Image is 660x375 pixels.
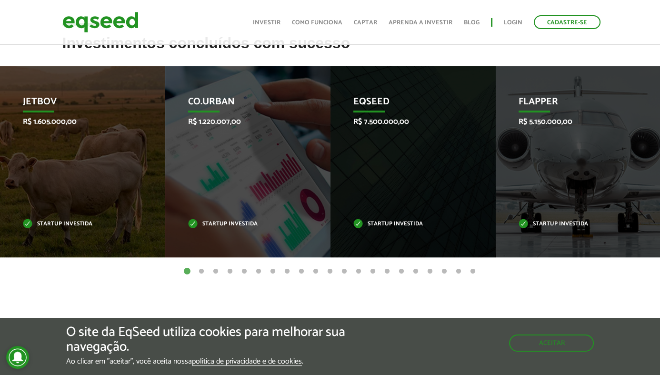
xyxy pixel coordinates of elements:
[354,20,377,26] a: Captar
[225,267,235,276] button: 4 of 21
[297,267,306,276] button: 9 of 21
[389,20,452,26] a: Aprenda a investir
[197,267,206,276] button: 2 of 21
[23,117,129,126] p: R$ 1.605.000,00
[354,267,363,276] button: 13 of 21
[188,96,294,112] p: Co.Urban
[325,267,335,276] button: 11 of 21
[240,267,249,276] button: 5 of 21
[66,325,383,355] h5: O site da EqSeed utiliza cookies para melhorar sua navegação.
[62,10,139,35] img: EqSeed
[23,222,129,227] p: Startup investida
[311,267,320,276] button: 10 of 21
[292,20,342,26] a: Como funciona
[254,267,263,276] button: 6 of 21
[411,267,420,276] button: 17 of 21
[353,117,459,126] p: R$ 7.500.000,00
[66,357,383,366] p: Ao clicar em "aceitar", você aceita nossa .
[534,15,600,29] a: Cadastre-se
[62,35,598,66] h2: Investimentos concluídos com sucesso
[397,267,406,276] button: 16 of 21
[282,267,292,276] button: 8 of 21
[368,267,378,276] button: 14 of 21
[23,96,129,112] p: JetBov
[340,267,349,276] button: 12 of 21
[192,358,302,366] a: política de privacidade e de cookies
[504,20,522,26] a: Login
[382,267,392,276] button: 15 of 21
[188,117,294,126] p: R$ 1.220.007,00
[519,96,624,112] p: Flapper
[440,267,449,276] button: 19 of 21
[188,222,294,227] p: Startup investida
[353,222,459,227] p: Startup investida
[253,20,280,26] a: Investir
[353,96,459,112] p: EqSeed
[509,334,594,352] button: Aceitar
[182,267,192,276] button: 1 of 21
[519,117,624,126] p: R$ 5.150.000,00
[211,267,220,276] button: 3 of 21
[519,222,624,227] p: Startup investida
[268,267,278,276] button: 7 of 21
[464,20,480,26] a: Blog
[425,267,435,276] button: 18 of 21
[468,267,478,276] button: 21 of 21
[454,267,463,276] button: 20 of 21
